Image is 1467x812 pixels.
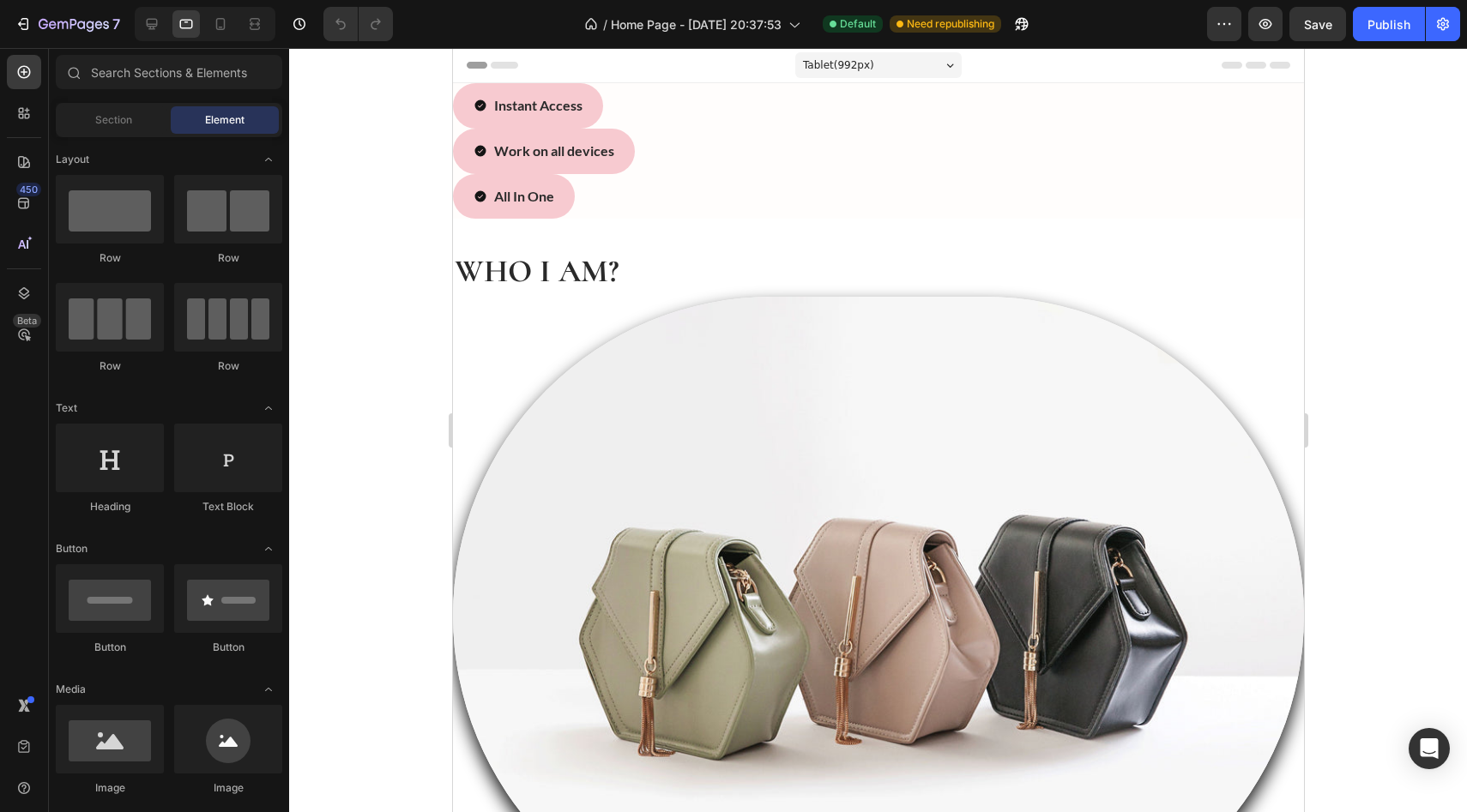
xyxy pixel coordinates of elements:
[255,676,282,703] span: Toggle open
[16,183,41,196] div: 450
[205,112,244,128] span: Element
[174,250,282,266] div: Row
[56,640,164,655] div: Button
[174,358,282,374] div: Row
[907,16,994,32] span: Need republishing
[174,780,282,796] div: Image
[56,250,164,266] div: Row
[56,152,89,167] span: Layout
[323,7,393,41] div: Undo/Redo
[7,7,128,41] button: 7
[13,314,41,328] div: Beta
[603,15,607,33] span: /
[56,682,86,697] span: Media
[453,48,1304,812] iframe: Design area
[611,15,782,33] span: Home Page - [DATE] 20:37:53
[95,112,132,128] span: Section
[1289,7,1346,41] button: Save
[1353,7,1425,41] button: Publish
[56,55,282,89] input: Search Sections & Elements
[56,358,164,374] div: Row
[174,640,282,655] div: Button
[174,499,282,514] div: Text Block
[112,14,120,34] p: 7
[1367,15,1410,33] div: Publish
[255,394,282,422] span: Toggle open
[1409,728,1450,769] div: Open Intercom Messenger
[840,16,876,32] span: Default
[56,780,164,796] div: Image
[1304,17,1332,32] span: Save
[255,146,282,173] span: Toggle open
[255,535,282,562] span: Toggle open
[56,541,88,556] span: Button
[56,499,164,514] div: Heading
[56,400,77,416] span: Text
